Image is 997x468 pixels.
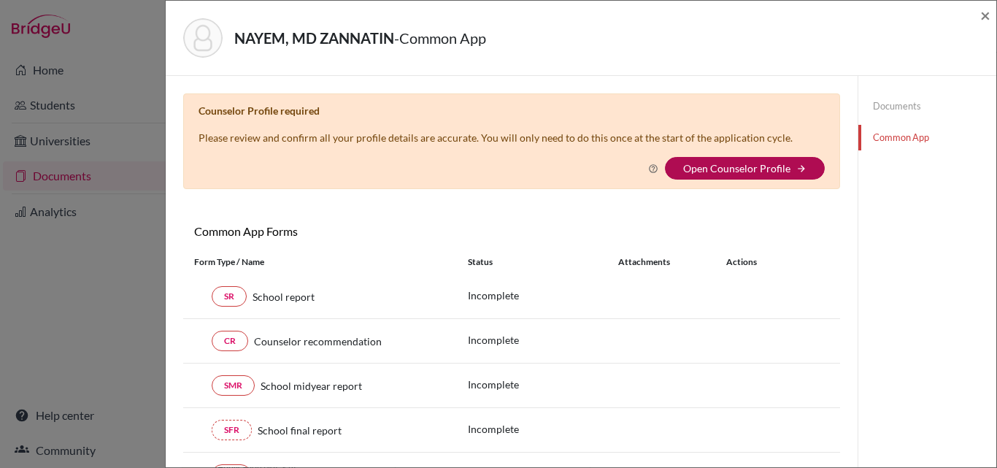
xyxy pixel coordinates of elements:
[468,332,618,348] p: Incomplete
[980,4,990,26] span: ×
[254,334,382,349] span: Counselor recommendation
[858,125,996,150] a: Common App
[858,93,996,119] a: Documents
[234,29,394,47] strong: NAYEM, MD ZANNATIN
[980,7,990,24] button: Close
[394,29,486,47] span: - Common App
[709,256,799,269] div: Actions
[665,157,825,180] button: Open Counselor Profilearrow_forward
[183,224,512,238] h6: Common App Forms
[258,423,342,438] span: School final report
[253,289,315,304] span: School report
[183,256,457,269] div: Form Type / Name
[468,421,618,437] p: Incomplete
[212,375,255,396] a: SMR
[199,130,793,145] p: Please review and confirm all your profile details are accurate. You will only need to do this on...
[468,256,618,269] div: Status
[212,286,247,307] a: SR
[212,331,248,351] a: CR
[199,104,320,117] b: Counselor Profile required
[796,164,807,174] i: arrow_forward
[261,378,362,394] span: School midyear report
[683,162,790,174] a: Open Counselor Profile
[468,288,618,303] p: Incomplete
[212,420,252,440] a: SFR
[618,256,709,269] div: Attachments
[468,377,618,392] p: Incomplete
